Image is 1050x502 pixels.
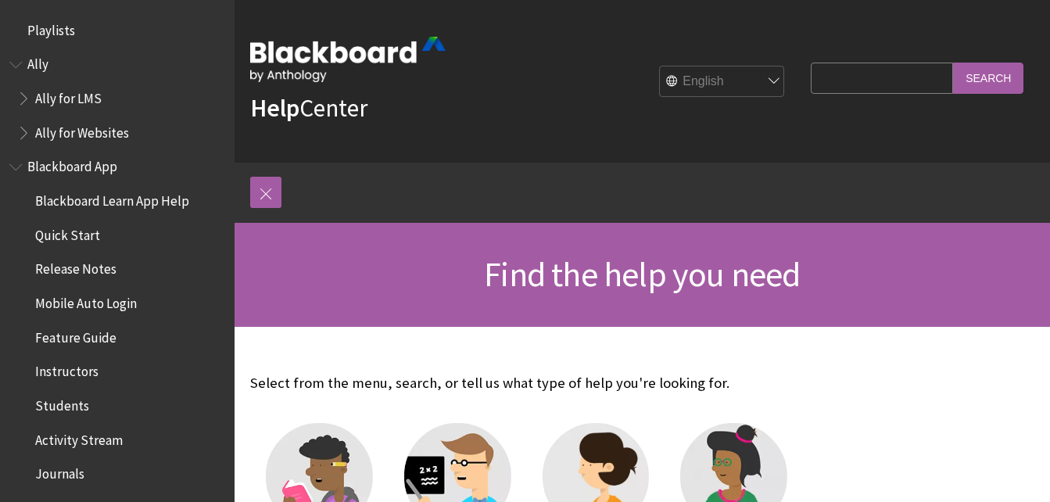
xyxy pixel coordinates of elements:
p: Select from the menu, search, or tell us what type of help you're looking for. [250,373,803,393]
input: Search [953,63,1023,93]
span: Journals [35,461,84,482]
select: Site Language Selector [660,66,785,98]
span: Instructors [35,359,99,380]
span: Release Notes [35,256,116,278]
span: Students [35,393,89,414]
span: Feature Guide [35,325,116,346]
nav: Book outline for Anthology Ally Help [9,52,225,146]
span: Find the help you need [484,253,800,296]
strong: Help [250,92,299,124]
a: HelpCenter [250,92,367,124]
span: Blackboard App [27,154,117,175]
span: Ally for Websites [35,120,129,141]
span: Ally for LMS [35,85,102,106]
span: Blackboard Learn App Help [35,188,189,209]
span: Mobile Auto Login [35,290,137,311]
span: Ally [27,52,48,73]
img: Blackboard by Anthology [250,37,446,82]
nav: Book outline for Playlists [9,17,225,44]
span: Activity Stream [35,427,123,448]
span: Quick Start [35,222,100,243]
span: Playlists [27,17,75,38]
